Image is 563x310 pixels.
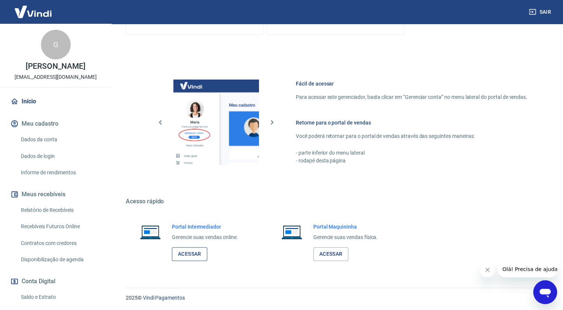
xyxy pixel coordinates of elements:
[9,93,102,110] a: Início
[173,80,259,165] img: Imagem da dashboard mostrando o botão de gerenciar conta na sidebar no lado esquerdo
[296,119,527,126] h6: Retorne para o portal de vendas
[15,73,97,81] p: [EMAIL_ADDRESS][DOMAIN_NAME]
[313,247,349,261] a: Acessar
[9,273,102,290] button: Conta Digital
[41,30,71,59] div: G
[135,223,166,241] img: Imagem de um notebook aberto
[527,5,554,19] button: Sair
[18,219,102,234] a: Recebíveis Futuros Online
[498,261,557,277] iframe: Message from company
[480,262,495,277] iframe: Close message
[18,132,102,147] a: Dados da conta
[126,294,545,302] p: 2025 ©
[313,223,378,230] h6: Portal Maquininha
[18,149,102,164] a: Dados de login
[172,247,207,261] a: Acessar
[9,116,102,132] button: Meu cadastro
[296,157,527,165] p: - rodapé desta página
[18,236,102,251] a: Contratos com credores
[126,198,545,205] h5: Acesso rápido
[9,186,102,203] button: Meus recebíveis
[18,290,102,305] a: Saldo e Extrato
[172,223,238,230] h6: Portal Intermediador
[18,165,102,180] a: Informe de rendimentos
[26,62,85,70] p: [PERSON_NAME]
[296,80,527,87] h6: Fácil de acessar
[18,252,102,267] a: Disponibilização de agenda
[296,132,527,140] p: Você poderá retornar para o portal de vendas através das seguintes maneiras:
[4,5,63,11] span: Olá! Precisa de ajuda?
[296,93,527,101] p: Para acessar este gerenciador, basta clicar em “Gerenciar conta” no menu lateral do portal de ven...
[313,233,378,241] p: Gerencie suas vendas física.
[172,233,238,241] p: Gerencie suas vendas online.
[143,295,185,301] a: Vindi Pagamentos
[18,203,102,218] a: Relatório de Recebíveis
[533,280,557,304] iframe: Button to launch messaging window
[296,149,527,157] p: - parte inferior do menu lateral
[276,223,307,241] img: Imagem de um notebook aberto
[9,0,57,23] img: Vindi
